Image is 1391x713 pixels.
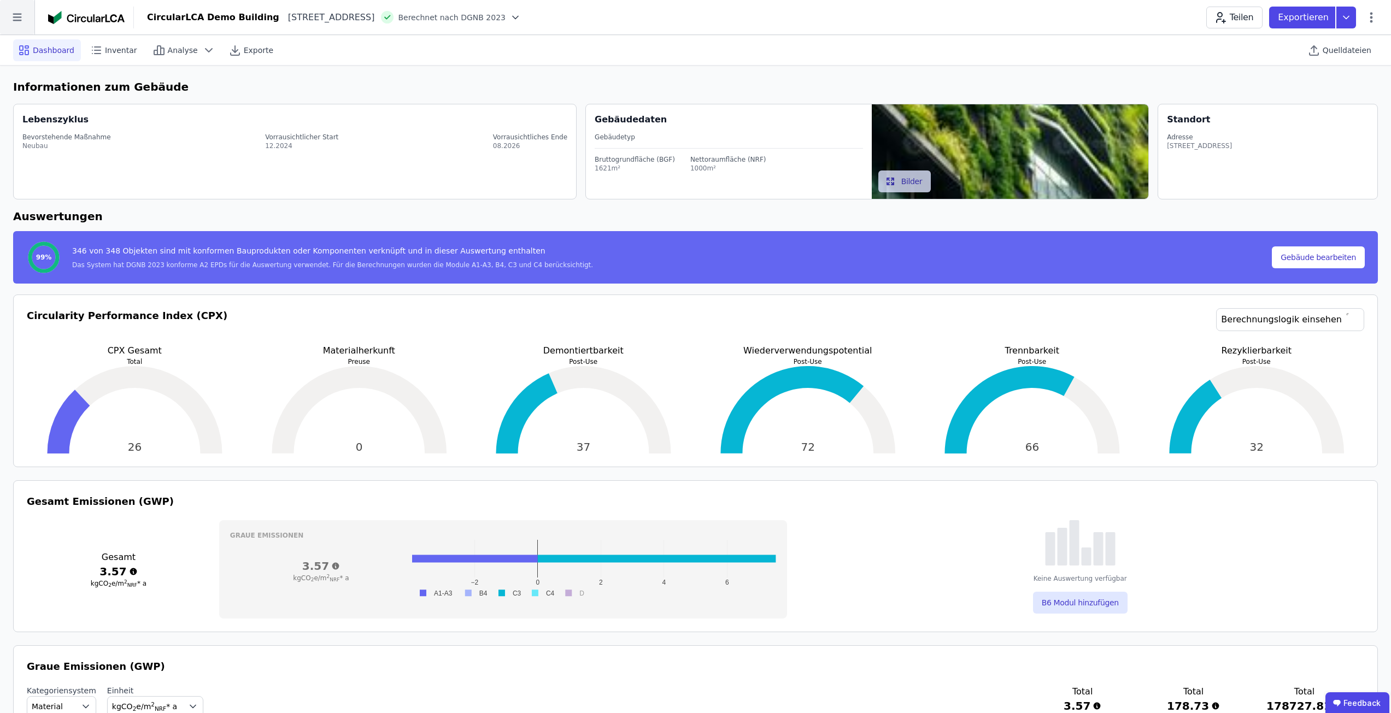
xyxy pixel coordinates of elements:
button: B6 Modul hinzufügen [1033,592,1128,614]
p: Wiederverwendungspotential [700,344,916,357]
h3: Graue Emissionen [230,531,777,540]
label: Kategoriensystem [27,685,96,696]
sub: 2 [108,582,111,588]
span: Material [32,701,63,712]
div: Bevorstehende Maßnahme [22,133,111,142]
div: Lebenszyklus [22,113,89,126]
div: Gebäudedaten [595,113,872,126]
span: Inventar [105,45,137,56]
div: Das System hat DGNB 2023 konforme A2 EPDs für die Auswertung verwendet. Für die Berechnungen wurd... [72,261,593,269]
img: Concular [48,11,125,24]
h3: Circularity Performance Index (CPX) [27,308,227,344]
img: empty-state [1045,520,1116,565]
span: Quelldateien [1323,45,1371,56]
div: CircularLCA Demo Building [147,11,279,24]
p: Post-Use [700,357,916,366]
div: Nettoraumfläche (NRF) [690,155,766,164]
span: kgCO e/m * a [112,702,177,711]
span: kgCO e/m * a [293,574,349,582]
div: Vorrausichtlicher Start [265,133,338,142]
div: [STREET_ADDRESS] [1167,142,1232,150]
h3: Graue Emissionen (GWP) [27,659,1364,674]
div: Standort [1167,113,1210,126]
span: kgCO e/m * a [91,580,146,587]
span: Berechnet nach DGNB 2023 [398,12,506,23]
label: Einheit [107,685,203,696]
sub: NRF [155,705,166,712]
h6: Informationen zum Gebäude [13,79,1378,95]
button: Bilder [878,170,931,192]
sup: 2 [124,579,127,585]
sup: 2 [151,701,155,708]
div: 1621m² [595,164,675,173]
div: [STREET_ADDRESS] [279,11,375,24]
h3: Total [1266,685,1342,698]
sub: 2 [311,577,314,582]
p: Preuse [251,357,467,366]
sub: 2 [133,705,137,712]
h6: Auswertungen [13,208,1378,225]
p: Rezyklierbarkeit [1149,344,1365,357]
p: Post-Use [924,357,1140,366]
p: Post-Use [476,357,691,366]
h3: Total [1044,685,1120,698]
span: Exporte [244,45,273,56]
span: 99% [36,253,52,262]
span: Analyse [168,45,198,56]
div: Keine Auswertung verfügbar [1034,574,1127,583]
div: Bruttogrundfläche (BGF) [595,155,675,164]
div: 12.2024 [265,142,338,150]
button: Gebäude bearbeiten [1272,246,1365,268]
div: Adresse [1167,133,1232,142]
p: Total [27,357,243,366]
p: Materialherkunft [251,344,467,357]
sub: NRF [127,582,137,588]
h3: Gesamt [27,551,210,564]
h3: Gesamt Emissionen (GWP) [27,494,1364,509]
div: 08.2026 [493,142,567,150]
h3: 3.57 [27,564,210,579]
div: Neubau [22,142,111,150]
div: 1000m² [690,164,766,173]
sub: NRF [330,577,339,582]
button: Teilen [1206,7,1263,28]
p: Demontiertbarkeit [476,344,691,357]
p: CPX Gesamt [27,344,243,357]
p: Exportieren [1278,11,1331,24]
h3: Total [1155,685,1231,698]
div: Vorrausichtliches Ende [493,133,567,142]
span: Dashboard [33,45,74,56]
p: Trennbarkeit [924,344,1140,357]
div: Gebäudetyp [595,133,863,142]
p: Post-Use [1149,357,1365,366]
div: 346 von 348 Objekten sind mit konformen Bauprodukten oder Komponenten verknüpft und in dieser Aus... [72,245,593,261]
sup: 2 [327,574,330,579]
a: Berechnungslogik einsehen [1216,308,1364,331]
h3: 3.57 [230,558,412,574]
